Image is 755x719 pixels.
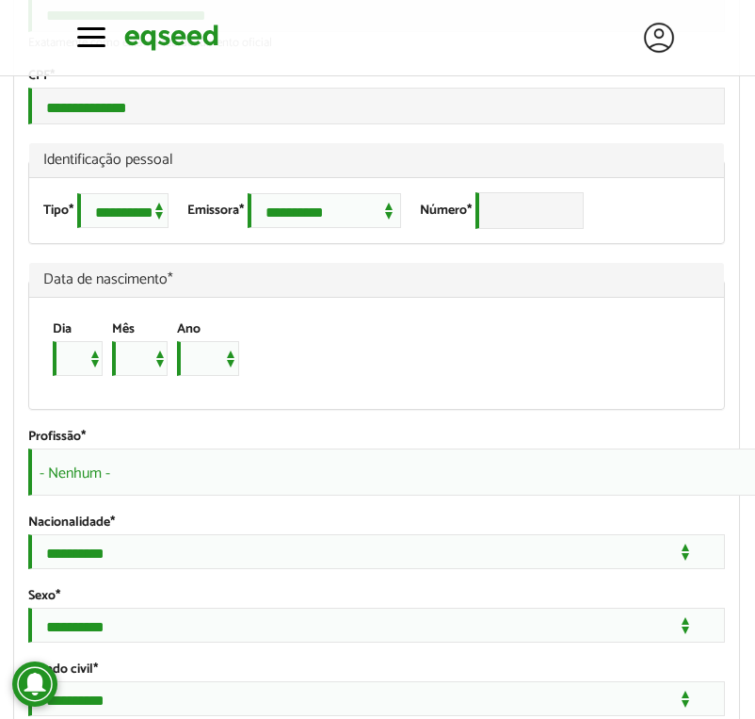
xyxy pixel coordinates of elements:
[177,323,201,336] label: Ano
[43,204,73,218] label: Tipo
[124,22,218,53] img: EqSeed
[43,272,710,287] span: Data de nascimento
[53,323,72,336] label: Dia
[28,70,55,83] label: CPF
[112,323,135,336] label: Mês
[56,585,60,607] span: Este campo é obrigatório.
[28,516,115,530] label: Nacionalidade
[28,663,98,677] label: Estado civil
[420,204,472,218] label: Número
[81,426,86,448] span: Este campo é obrigatório.
[28,431,86,444] label: Profissão
[93,659,98,680] span: Este campo é obrigatório.
[187,204,244,218] label: Emissora
[168,267,173,292] span: Este campo é obrigatório.
[239,200,244,221] span: Este campo é obrigatório.
[467,200,472,221] span: Este campo é obrigatório.
[110,512,115,533] span: Este campo é obrigatório.
[69,200,73,221] span: Este campo é obrigatório.
[28,590,60,603] label: Sexo
[43,153,710,168] span: Identificação pessoal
